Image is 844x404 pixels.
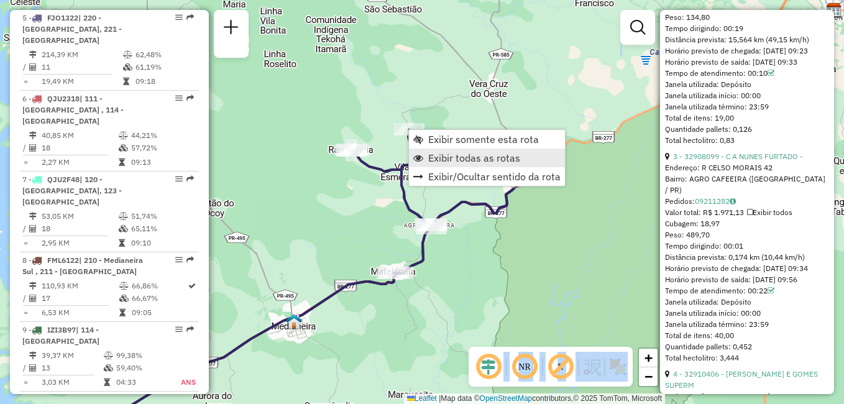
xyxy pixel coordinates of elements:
td: / [22,61,29,73]
div: Distância prevista: 15,564 km (49,15 km/h) [665,34,829,45]
td: 66,86% [131,280,187,292]
td: 214,39 KM [41,48,122,61]
i: % de utilização da cubagem [119,295,129,302]
span: QJU2318 [47,94,80,103]
td: 18 [41,142,118,154]
td: 09:10 [131,237,193,249]
td: = [22,376,29,388]
span: FJO1322 [47,13,78,22]
td: 13 [41,362,103,374]
span: FML6122 [47,255,79,265]
i: % de utilização da cubagem [119,144,128,152]
i: Total de Atividades [29,295,37,302]
td: 66,67% [131,292,187,305]
em: Rota exportada [186,94,194,102]
i: Total de Atividades [29,144,37,152]
td: 110,93 KM [41,280,119,292]
i: Distância Total [29,282,37,290]
span: | 114 - [GEOGRAPHIC_DATA] [22,325,99,346]
div: Janela utilizada início: 00:00 [665,308,829,319]
td: 6,53 KM [41,306,119,319]
td: 2,27 KM [41,156,118,168]
td: / [22,142,29,154]
div: Tempo dirigindo: 00:19 [665,23,829,34]
em: Rota exportada [186,256,194,264]
td: / [22,362,29,374]
i: Total de Atividades [29,225,37,232]
div: Distância prevista: 0,174 km (10,44 km/h) [665,252,829,263]
i: Distância Total [29,132,37,139]
div: Total de itens: 40,00 [665,330,829,341]
em: Opções [175,175,183,183]
div: Tempo de atendimento: 00:10 [665,68,829,79]
div: Janela utilizada término: 23:59 [665,319,829,330]
td: 11 [41,61,122,73]
td: 3,03 KM [41,376,103,388]
div: Janela utilizada início: 00:00 [665,90,829,101]
a: Exibir filtros [625,15,650,40]
td: 57,72% [131,142,193,154]
td: 59,40% [116,362,167,374]
i: Tempo total em rota [119,239,125,247]
td: 99,38% [116,349,167,362]
a: 4 - 32910406 - [PERSON_NAME] E GOMES SUPERM [665,369,818,390]
img: Exibir/Ocultar setores [608,357,628,377]
a: 3 - 32908099 - C A NUNES FURTADO - [673,152,803,161]
td: / [22,223,29,235]
i: % de utilização da cubagem [123,63,132,71]
td: 19,49 KM [41,75,122,88]
i: Distância Total [29,213,37,220]
img: Fluxo de ruas [582,357,602,377]
span: − [644,369,653,384]
li: Exibir todas as rotas [409,149,565,167]
span: | 120 - [GEOGRAPHIC_DATA], 123 - [GEOGRAPHIC_DATA] [22,175,122,206]
i: % de utilização da cubagem [104,364,113,372]
div: Total de itens: 19,00 [665,112,829,124]
div: Horário previsto de saída: [DATE] 09:33 [665,57,829,68]
i: Distância Total [29,352,37,359]
i: Total de Atividades [29,63,37,71]
div: Tempo dirigindo: 00:01 [665,241,829,252]
div: Endereço: [STREET_ADDRESS] [665,391,829,402]
span: 9 - [22,325,99,346]
td: 61,19% [135,61,194,73]
td: 65,11% [131,223,193,235]
div: Quantidade pallets: 0,452 [665,341,829,352]
em: Opções [175,326,183,333]
i: Tempo total em rota [123,78,129,85]
span: 6 - [22,94,124,126]
td: 53,05 KM [41,210,118,223]
td: 40,85 KM [41,129,118,142]
span: Ocultar deslocamento [474,352,503,382]
div: Horário previsto de chegada: [DATE] 09:23 [665,45,829,57]
div: Total hectolitro: 0,83 [665,135,829,146]
span: Cubagem: 18,97 [665,219,720,228]
span: 7 - [22,175,122,206]
div: Janela utilizada: Depósito [665,79,829,90]
td: 09:13 [131,156,193,168]
i: Total de Atividades [29,364,37,372]
a: Com service time [768,286,774,295]
em: Rota exportada [186,326,194,333]
div: Map data © contributors,© 2025 TomTom, Microsoft [404,393,665,404]
div: Horário previsto de chegada: [DATE] 09:34 [665,263,829,274]
div: Tempo de atendimento: 00:22 [665,285,829,296]
i: Tempo total em rota [119,158,125,166]
td: 04:33 [116,376,167,388]
div: Bairro: AGRO CAFEEIRA ([GEOGRAPHIC_DATA] / PR) [665,173,829,196]
td: 62,48% [135,48,194,61]
a: 09211282 [695,196,736,206]
li: Exibir somente esta rota [409,130,565,149]
span: 5 - [22,13,122,45]
em: Rota exportada [186,14,194,21]
span: | 210 - Medianeira Sul , 211 - [GEOGRAPHIC_DATA] [22,255,143,276]
div: Horário previsto de saída: [DATE] 09:56 [665,274,829,285]
span: QJU2F48 [47,175,80,184]
span: Exibir rótulo [546,352,576,382]
a: Zoom in [639,349,658,367]
span: + [644,350,653,365]
i: Distância Total [29,51,37,58]
span: IZI3B97 [47,325,76,334]
em: Opções [175,94,183,102]
i: % de utilização do peso [104,352,113,359]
